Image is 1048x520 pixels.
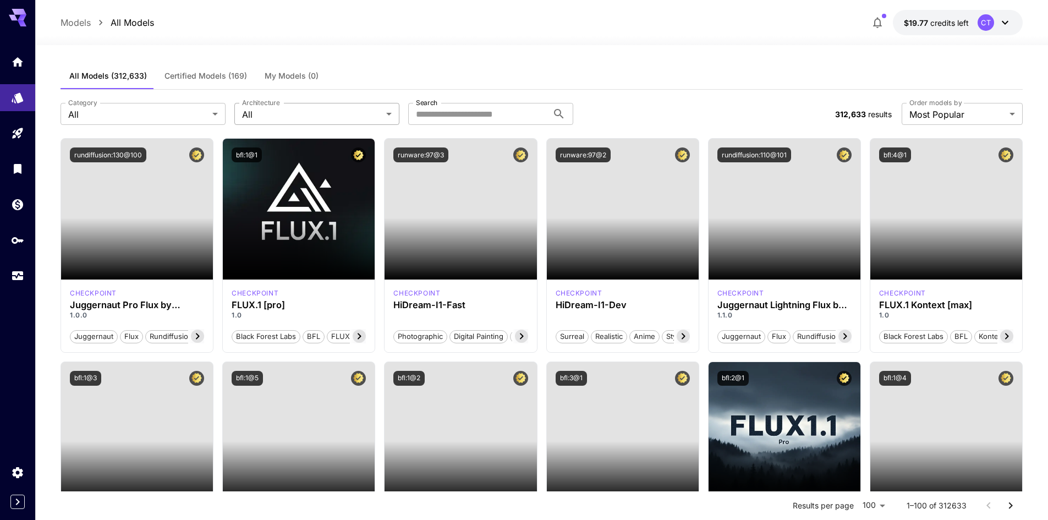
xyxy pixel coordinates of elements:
[717,288,764,298] p: checkpoint
[858,497,889,513] div: 100
[879,310,1013,320] p: 1.0
[662,331,696,342] span: Stylized
[70,371,101,386] button: bfl:1@3
[120,331,142,342] span: flux
[879,288,926,298] div: FLUX.1 Kontext [max]
[70,300,204,310] h3: Juggernaut Pro Flux by RunDiffusion
[189,371,204,386] button: Certified Model – Vetted for best performance and includes a commercial license.
[513,371,528,386] button: Certified Model – Vetted for best performance and includes a commercial license.
[351,147,366,162] button: Certified Model – Vetted for best performance and includes a commercial license.
[68,98,97,107] label: Category
[556,288,602,298] p: checkpoint
[837,371,852,386] button: Certified Model – Vetted for best performance and includes a commercial license.
[450,331,507,342] span: Digital Painting
[146,331,196,342] span: rundiffusion
[232,288,278,298] div: fluxpro
[767,329,791,343] button: flux
[11,233,24,247] div: API Keys
[394,331,447,342] span: Photographic
[837,147,852,162] button: Certified Model – Vetted for best performance and includes a commercial license.
[907,500,967,511] p: 1–100 of 312633
[61,16,91,29] a: Models
[11,269,24,283] div: Usage
[556,329,589,343] button: Surreal
[879,147,911,162] button: bfl:4@1
[717,288,764,298] div: FLUX.1 D
[629,329,660,343] button: Anime
[145,329,197,343] button: rundiffusion
[510,329,552,343] button: Cinematic
[975,331,1008,342] span: Kontext
[68,108,208,121] span: All
[1000,495,1022,517] button: Go to next page
[232,331,300,342] span: Black Forest Labs
[998,371,1013,386] button: Certified Model – Vetted for best performance and includes a commercial license.
[717,300,852,310] h3: Juggernaut Lightning Flux by RunDiffusion
[591,329,627,343] button: Realistic
[879,288,926,298] p: checkpoint
[793,500,854,511] p: Results per page
[11,127,24,140] div: Playground
[11,162,24,176] div: Library
[120,329,143,343] button: flux
[303,331,324,342] span: BFL
[511,331,552,342] span: Cinematic
[879,300,1013,310] h3: FLUX.1 Kontext [max]
[868,110,892,119] span: results
[70,288,117,298] p: checkpoint
[393,329,447,343] button: Photographic
[393,147,448,162] button: runware:97@3
[69,71,147,81] span: All Models (312,633)
[393,288,440,298] div: HiDream Fast
[111,16,154,29] a: All Models
[11,55,24,69] div: Home
[951,331,972,342] span: BFL
[909,108,1005,121] span: Most Popular
[556,147,611,162] button: runware:97@2
[232,147,262,162] button: bfl:1@1
[879,329,948,343] button: Black Forest Labs
[61,16,154,29] nav: breadcrumb
[717,371,749,386] button: bfl:2@1
[879,371,911,386] button: bfl:1@4
[303,329,325,343] button: BFL
[232,310,366,320] p: 1.0
[232,288,278,298] p: checkpoint
[327,329,378,343] button: FLUX.1 [pro]
[950,329,972,343] button: BFL
[675,147,690,162] button: Certified Model – Vetted for best performance and includes a commercial license.
[70,147,146,162] button: rundiffusion:130@100
[718,331,765,342] span: juggernaut
[974,329,1009,343] button: Kontext
[232,300,366,310] h3: FLUX.1 [pro]
[164,71,247,81] span: Certified Models (169)
[393,300,528,310] h3: HiDream-I1-Fast
[998,147,1013,162] button: Certified Model – Vetted for best performance and includes a commercial license.
[909,98,962,107] label: Order models by
[393,288,440,298] p: checkpoint
[793,331,844,342] span: rundiffusion
[351,371,366,386] button: Certified Model – Vetted for best performance and includes a commercial license.
[265,71,319,81] span: My Models (0)
[893,10,1023,35] button: $19.77CT
[556,371,587,386] button: bfl:3@1
[556,288,602,298] div: HiDream Dev
[11,198,24,211] div: Wallet
[11,87,24,101] div: Models
[70,310,204,320] p: 1.0.0
[630,331,659,342] span: Anime
[10,495,25,509] div: Expand sidebar
[880,331,947,342] span: Black Forest Labs
[11,466,24,479] div: Settings
[232,329,300,343] button: Black Forest Labs
[717,329,765,343] button: juggernaut
[930,18,969,28] span: credits left
[662,329,697,343] button: Stylized
[675,371,690,386] button: Certified Model – Vetted for best performance and includes a commercial license.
